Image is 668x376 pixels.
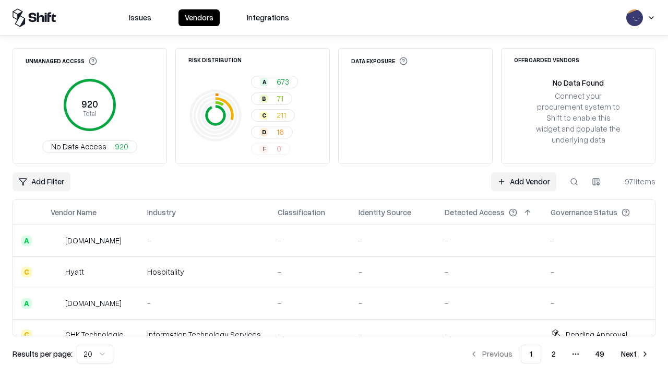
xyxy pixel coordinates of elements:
[551,266,647,277] div: -
[514,57,579,63] div: Offboarded Vendors
[188,57,242,63] div: Risk Distribution
[359,235,428,246] div: -
[445,329,534,340] div: -
[251,76,298,88] button: A673
[587,345,613,363] button: 49
[463,345,655,363] nav: pagination
[277,76,289,87] span: 673
[26,57,97,65] div: Unmanaged Access
[51,267,61,277] img: Hyatt
[251,126,293,138] button: D16
[359,207,411,218] div: Identity Source
[521,345,541,363] button: 1
[147,207,176,218] div: Industry
[51,236,61,246] img: intrado.com
[551,207,617,218] div: Governance Status
[278,235,342,246] div: -
[445,298,534,309] div: -
[13,348,73,359] p: Results per page:
[278,329,342,340] div: -
[359,298,428,309] div: -
[147,329,261,340] div: Information Technology Services
[251,109,295,122] button: C211
[21,236,32,246] div: A
[51,141,106,152] span: No Data Access
[553,77,604,88] div: No Data Found
[445,207,505,218] div: Detected Access
[42,140,137,153] button: No Data Access920
[278,298,342,309] div: -
[51,330,61,340] img: GHK Technologies Inc.
[251,92,292,105] button: B71
[359,329,428,340] div: -
[147,235,261,246] div: -
[277,93,283,104] span: 71
[65,266,84,277] div: Hyatt
[445,235,534,246] div: -
[491,172,556,191] a: Add Vendor
[543,345,564,363] button: 2
[51,207,97,218] div: Vendor Name
[65,298,122,309] div: [DOMAIN_NAME]
[147,298,261,309] div: -
[551,298,647,309] div: -
[241,9,295,26] button: Integrations
[81,98,98,110] tspan: 920
[13,172,70,191] button: Add Filter
[615,345,655,363] button: Next
[551,235,647,246] div: -
[359,266,428,277] div: -
[278,266,342,277] div: -
[51,298,61,309] img: primesec.co.il
[65,329,130,340] div: GHK Technologies Inc.
[21,298,32,309] div: A
[445,266,534,277] div: -
[260,128,268,136] div: D
[115,141,128,152] span: 920
[178,9,220,26] button: Vendors
[123,9,158,26] button: Issues
[83,109,97,118] tspan: Total
[260,78,268,86] div: A
[351,57,408,65] div: Data Exposure
[260,95,268,103] div: B
[260,111,268,120] div: C
[277,126,284,137] span: 16
[65,235,122,246] div: [DOMAIN_NAME]
[278,207,325,218] div: Classification
[21,267,32,277] div: C
[535,90,622,146] div: Connect your procurement system to Shift to enable this widget and populate the underlying data
[566,329,627,340] div: Pending Approval
[277,110,286,121] span: 211
[614,176,655,187] div: 971 items
[21,330,32,340] div: C
[147,266,261,277] div: Hospitality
